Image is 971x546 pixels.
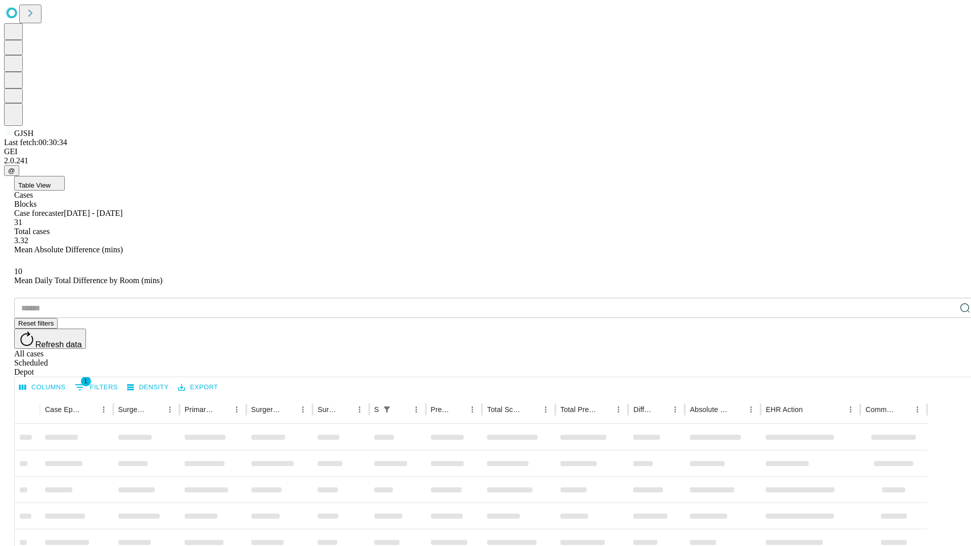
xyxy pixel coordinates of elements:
button: Sort [597,402,611,417]
div: 2.0.241 [4,156,967,165]
div: EHR Action [766,405,803,414]
div: Predicted In Room Duration [431,405,451,414]
span: Mean Absolute Difference (mins) [14,245,123,254]
button: Reset filters [14,318,58,329]
span: Table View [18,181,51,189]
button: Menu [465,402,479,417]
button: Menu [539,402,553,417]
button: Sort [451,402,465,417]
div: Absolute Difference [690,405,729,414]
button: Show filters [380,402,394,417]
button: Sort [654,402,668,417]
div: GEI [4,147,967,156]
button: Sort [82,402,97,417]
button: Table View [14,176,65,191]
div: Primary Service [185,405,214,414]
span: Last fetch: 00:30:34 [4,138,67,147]
button: Sort [395,402,409,417]
span: [DATE] - [DATE] [64,209,122,217]
div: Comments [865,405,895,414]
span: 31 [14,218,22,226]
button: Menu [230,402,244,417]
div: Surgery Name [251,405,281,414]
span: Total cases [14,227,50,236]
button: Menu [910,402,924,417]
button: Sort [730,402,744,417]
button: Sort [282,402,296,417]
button: Refresh data [14,329,86,349]
button: Sort [896,402,910,417]
button: Select columns [17,380,68,395]
button: Sort [338,402,352,417]
span: 3.32 [14,236,28,245]
button: Menu [844,402,858,417]
div: Surgeon Name [118,405,148,414]
div: Total Predicted Duration [560,405,597,414]
button: Menu [296,402,310,417]
div: Scheduled In Room Duration [374,405,379,414]
span: Mean Daily Total Difference by Room (mins) [14,276,162,285]
span: Refresh data [35,340,82,349]
span: Reset filters [18,320,54,327]
span: 10 [14,267,22,276]
span: GJSH [14,129,33,138]
div: Surgery Date [318,405,337,414]
span: 1 [81,376,91,386]
button: Menu [611,402,626,417]
button: Sort [804,402,818,417]
button: Menu [163,402,177,417]
div: 1 active filter [380,402,394,417]
button: @ [4,165,19,176]
button: Export [175,380,220,395]
button: Menu [352,402,367,417]
div: Case Epic Id [45,405,81,414]
button: Menu [97,402,111,417]
button: Menu [668,402,682,417]
button: Menu [744,402,758,417]
button: Show filters [72,379,120,395]
span: @ [8,167,15,174]
button: Menu [409,402,423,417]
button: Sort [215,402,230,417]
div: Total Scheduled Duration [487,405,523,414]
button: Sort [149,402,163,417]
span: Case forecaster [14,209,64,217]
button: Density [124,380,171,395]
div: Difference [633,405,653,414]
button: Sort [524,402,539,417]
